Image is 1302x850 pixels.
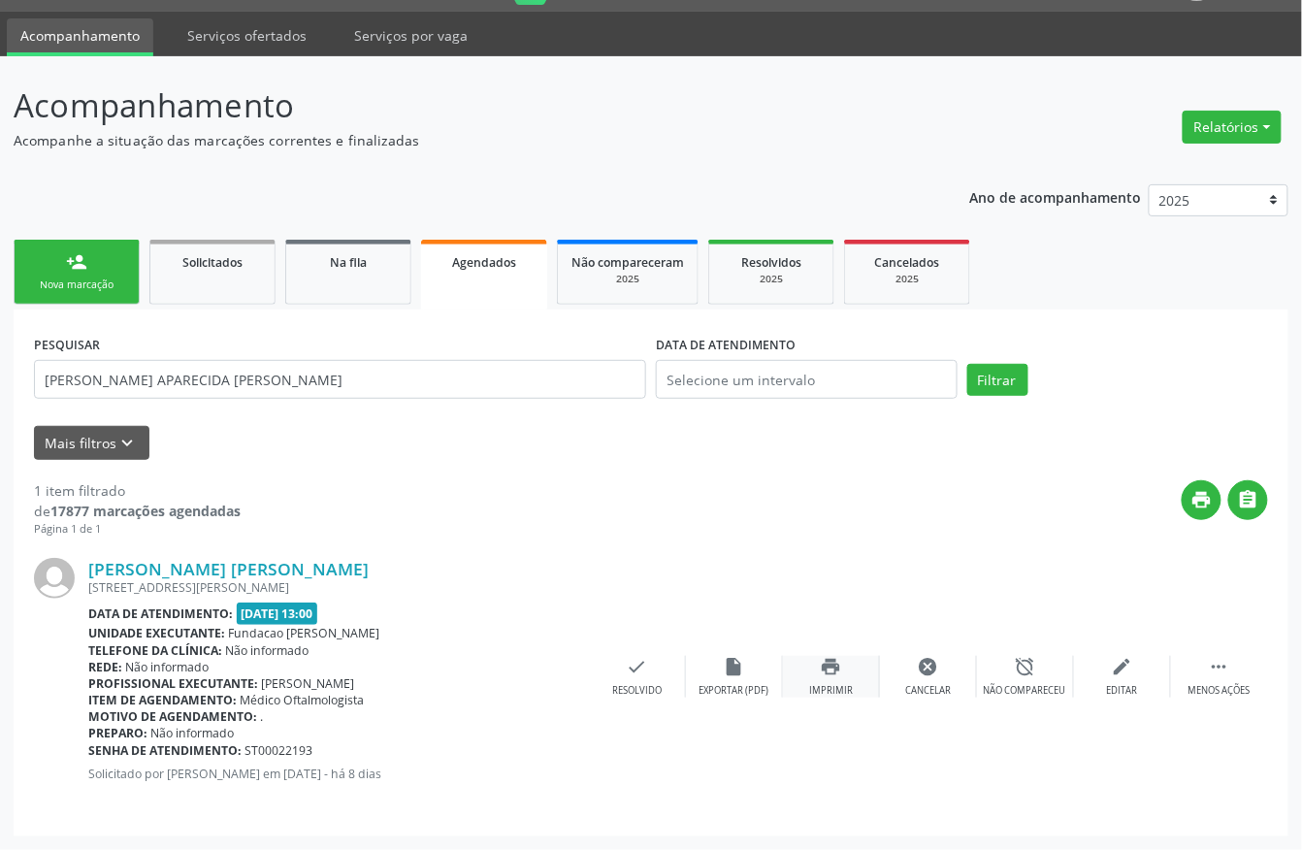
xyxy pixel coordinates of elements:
[7,18,153,56] a: Acompanhamento
[88,558,369,579] a: [PERSON_NAME] [PERSON_NAME]
[88,742,242,759] b: Senha de atendimento:
[50,502,241,520] strong: 17877 marcações agendadas
[612,684,662,698] div: Resolvido
[984,684,1066,698] div: Não compareceu
[1209,656,1230,677] i: 
[1183,111,1282,144] button: Relatórios
[918,656,939,677] i: cancel
[262,675,355,692] span: [PERSON_NAME]
[88,725,147,741] b: Preparo:
[905,684,951,698] div: Cancelar
[809,684,853,698] div: Imprimir
[229,625,380,641] span: Fundacao [PERSON_NAME]
[1112,656,1133,677] i: edit
[967,364,1028,397] button: Filtrar
[34,360,646,399] input: Nome, CNS
[1238,489,1259,510] i: 
[151,725,235,741] span: Não informado
[1015,656,1036,677] i: alarm_off
[627,656,648,677] i: check
[88,659,122,675] b: Rede:
[245,742,313,759] span: ST00022193
[656,360,958,399] input: Selecione um intervalo
[117,433,139,454] i: keyboard_arrow_down
[174,18,320,52] a: Serviços ofertados
[34,480,241,501] div: 1 item filtrado
[859,272,956,286] div: 2025
[34,501,241,521] div: de
[14,130,906,150] p: Acompanhe a situação das marcações correntes e finalizadas
[182,254,243,271] span: Solicitados
[88,692,237,708] b: Item de agendamento:
[261,708,264,725] span: .
[571,254,684,271] span: Não compareceram
[126,659,210,675] span: Não informado
[700,684,769,698] div: Exportar (PDF)
[34,330,100,360] label: PESQUISAR
[341,18,481,52] a: Serviços por vaga
[88,605,233,622] b: Data de atendimento:
[66,251,87,273] div: person_add
[14,82,906,130] p: Acompanhamento
[571,272,684,286] div: 2025
[1107,684,1138,698] div: Editar
[724,656,745,677] i: insert_drive_file
[34,558,75,599] img: img
[970,184,1142,209] p: Ano de acompanhamento
[1188,684,1251,698] div: Menos ações
[1182,480,1221,520] button: print
[88,708,257,725] b: Motivo de agendamento:
[741,254,801,271] span: Resolvidos
[452,254,516,271] span: Agendados
[88,675,258,692] b: Profissional executante:
[330,254,367,271] span: Na fila
[88,579,589,596] div: [STREET_ADDRESS][PERSON_NAME]
[88,766,589,782] p: Solicitado por [PERSON_NAME] em [DATE] - há 8 dias
[821,656,842,677] i: print
[34,426,149,460] button: Mais filtroskeyboard_arrow_down
[656,330,796,360] label: DATA DE ATENDIMENTO
[1228,480,1268,520] button: 
[34,521,241,538] div: Página 1 de 1
[723,272,820,286] div: 2025
[237,603,318,625] span: [DATE] 13:00
[226,642,309,659] span: Não informado
[88,625,225,641] b: Unidade executante:
[241,692,365,708] span: Médico Oftalmologista
[28,278,125,292] div: Nova marcação
[88,642,222,659] b: Telefone da clínica:
[875,254,940,271] span: Cancelados
[1191,489,1213,510] i: print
